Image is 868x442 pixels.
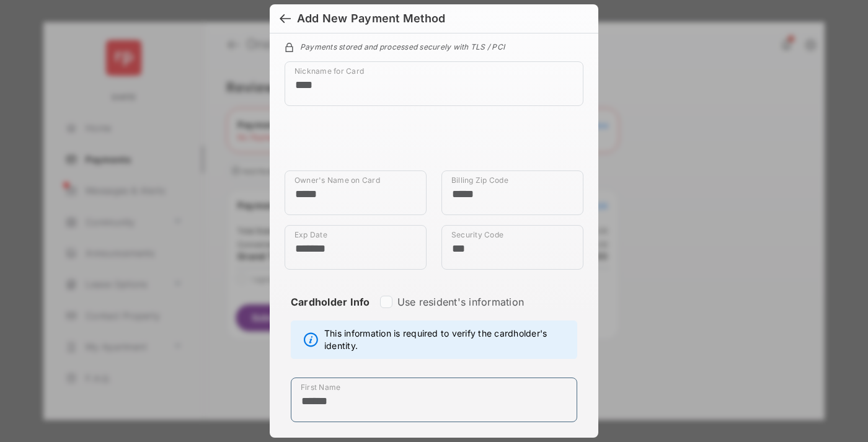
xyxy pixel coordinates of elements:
strong: Cardholder Info [291,296,370,330]
label: Use resident's information [397,296,524,308]
div: Payments stored and processed securely with TLS / PCI [285,40,583,51]
span: This information is required to verify the cardholder's identity. [324,327,570,352]
div: Add New Payment Method [297,12,445,25]
iframe: Credit card field [285,116,583,170]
